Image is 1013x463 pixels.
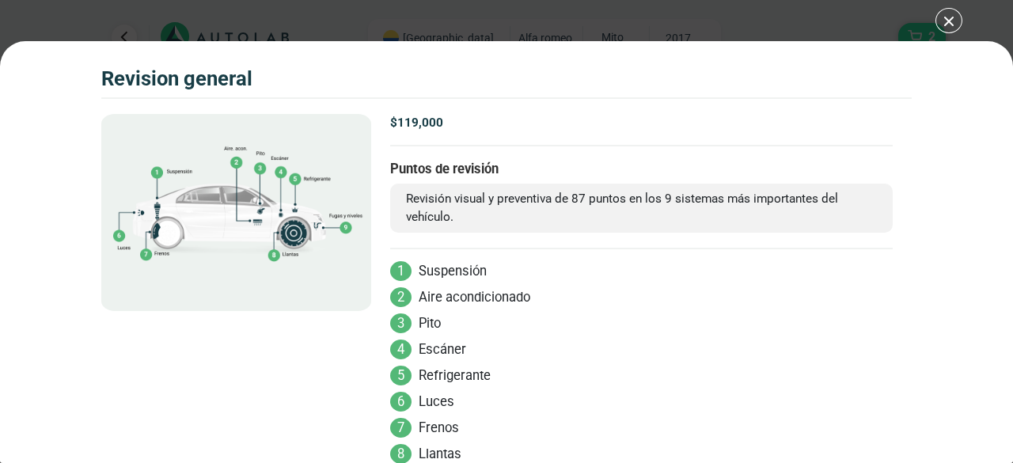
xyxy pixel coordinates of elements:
span: 6 [390,392,412,412]
h3: REVISION GENERAL [101,66,252,91]
li: Suspensión [390,262,893,282]
li: Aire acondicionado [390,288,893,308]
li: Luces [390,393,893,412]
p: Revisión visual y preventiva de 87 puntos en los 9 sistemas más importantes del vehículo. [406,190,877,226]
h3: Puntos de revisión [390,161,893,177]
span: 7 [390,418,412,438]
span: 2 [390,287,412,307]
span: 5 [390,366,412,385]
span: 4 [390,340,412,359]
li: Refrigerante [390,366,893,386]
li: Frenos [390,419,893,438]
p: $ 119,000 [390,114,893,132]
li: Escáner [390,340,893,360]
span: 3 [390,313,412,333]
span: 1 [390,261,412,281]
li: Pito [390,314,893,334]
